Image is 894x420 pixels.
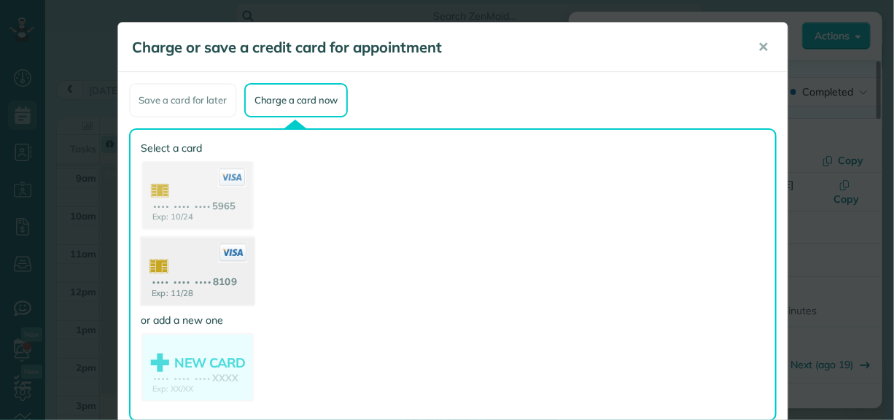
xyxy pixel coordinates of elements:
[129,83,237,117] div: Save a card for later
[244,83,348,117] div: Charge a card now
[758,39,769,55] span: ✕
[133,37,738,58] h5: Charge or save a credit card for appointment
[141,141,254,155] label: Select a card
[141,313,254,327] label: or add a new one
